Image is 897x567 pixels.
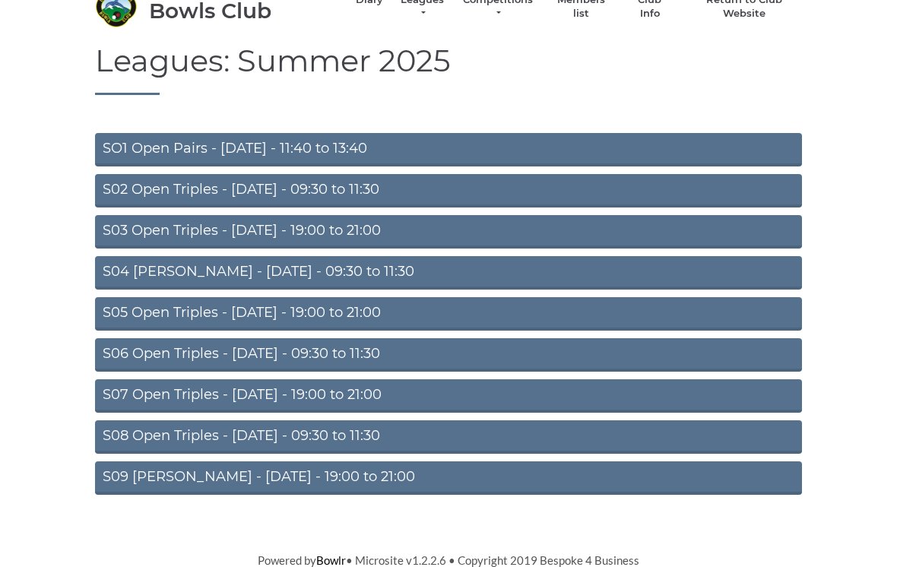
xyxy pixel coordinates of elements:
[95,461,802,495] a: S09 [PERSON_NAME] - [DATE] - 19:00 to 21:00
[95,420,802,454] a: S08 Open Triples - [DATE] - 09:30 to 11:30
[95,338,802,372] a: S06 Open Triples - [DATE] - 09:30 to 11:30
[258,553,639,567] span: Powered by • Microsite v1.2.2.6 • Copyright 2019 Bespoke 4 Business
[95,297,802,331] a: S05 Open Triples - [DATE] - 19:00 to 21:00
[316,553,346,567] a: Bowlr
[95,44,802,95] h1: Leagues: Summer 2025
[95,256,802,290] a: S04 [PERSON_NAME] - [DATE] - 09:30 to 11:30
[95,215,802,249] a: S03 Open Triples - [DATE] - 19:00 to 21:00
[95,133,802,166] a: SO1 Open Pairs - [DATE] - 11:40 to 13:40
[95,379,802,413] a: S07 Open Triples - [DATE] - 19:00 to 21:00
[95,174,802,207] a: S02 Open Triples - [DATE] - 09:30 to 11:30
